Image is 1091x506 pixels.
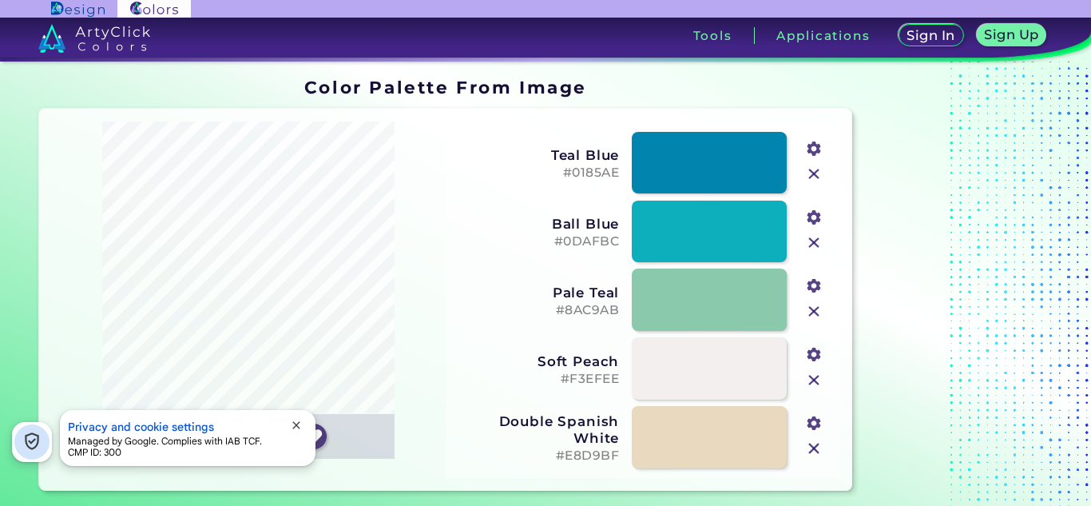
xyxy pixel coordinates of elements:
h5: #0185AE [456,165,619,181]
img: ArtyClick Design logo [51,2,105,17]
h3: Ball Blue [456,216,619,232]
h5: Sign Up [987,29,1037,41]
a: Sign In [902,26,961,46]
h5: Sign In [909,30,952,42]
img: icon_close.svg [803,233,824,253]
h5: #0DAFBC [456,234,619,249]
h3: Teal Blue [456,147,619,163]
img: icon_close.svg [803,370,824,391]
img: icon_close.svg [803,301,824,322]
h3: Soft Peach [456,353,619,369]
h3: Pale Teal [456,285,619,301]
img: logo_artyclick_colors_white.svg [38,24,151,53]
h3: Applications [776,30,870,42]
h3: Double Spanish White [456,413,619,445]
h3: Tools [693,30,732,42]
a: Sign Up [980,26,1043,46]
h1: Color Palette From Image [304,75,587,99]
img: icon_close.svg [803,164,824,185]
h5: #F3EFEE [456,372,619,387]
iframe: Advertisement [859,71,1058,496]
img: icon_close.svg [803,438,824,459]
h5: #8AC9AB [456,303,619,318]
h5: #E8D9BF [456,448,619,464]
